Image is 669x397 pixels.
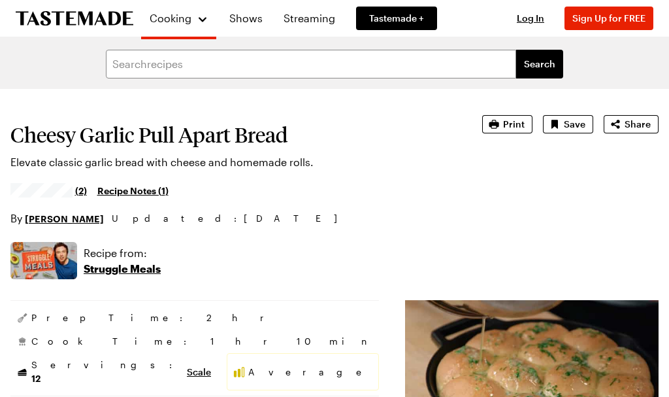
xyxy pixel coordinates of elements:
[564,7,653,30] button: Sign Up for FREE
[31,311,276,324] span: Prep Time: 2 hr
[524,58,555,71] span: Search
[516,50,563,78] button: filters
[112,211,350,226] span: Updated : [DATE]
[97,183,169,198] a: Recipe Notes (1)
[187,366,211,379] button: Scale
[356,7,437,30] a: Tastemade +
[248,366,373,379] span: Average
[10,185,87,196] a: 4.5/5 stars from 2 reviews
[75,184,87,197] span: (2)
[150,12,191,24] span: Cooking
[604,115,659,133] button: Share
[543,115,593,133] button: Save recipe
[149,5,208,31] button: Cooking
[31,335,372,348] span: Cook Time: 1 hr 10 min
[10,154,446,170] p: Elevate classic garlic bread with cheese and homemade rolls.
[369,12,424,25] span: Tastemade +
[572,12,645,24] span: Sign Up for FREE
[503,118,525,131] span: Print
[84,245,161,261] p: Recipe from:
[482,115,532,133] button: Print
[10,242,77,279] img: Show where recipe is used
[504,12,557,25] button: Log In
[10,211,104,226] p: By
[84,245,161,277] a: Recipe from:Struggle Meals
[84,261,161,277] p: Struggle Meals
[10,123,446,147] h1: Cheesy Garlic Pull Apart Bread
[31,358,180,385] span: Servings:
[25,211,104,226] a: [PERSON_NAME]
[16,11,133,26] a: To Tastemade Home Page
[517,12,544,24] span: Log In
[564,118,585,131] span: Save
[31,371,41,384] span: 12
[625,118,651,131] span: Share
